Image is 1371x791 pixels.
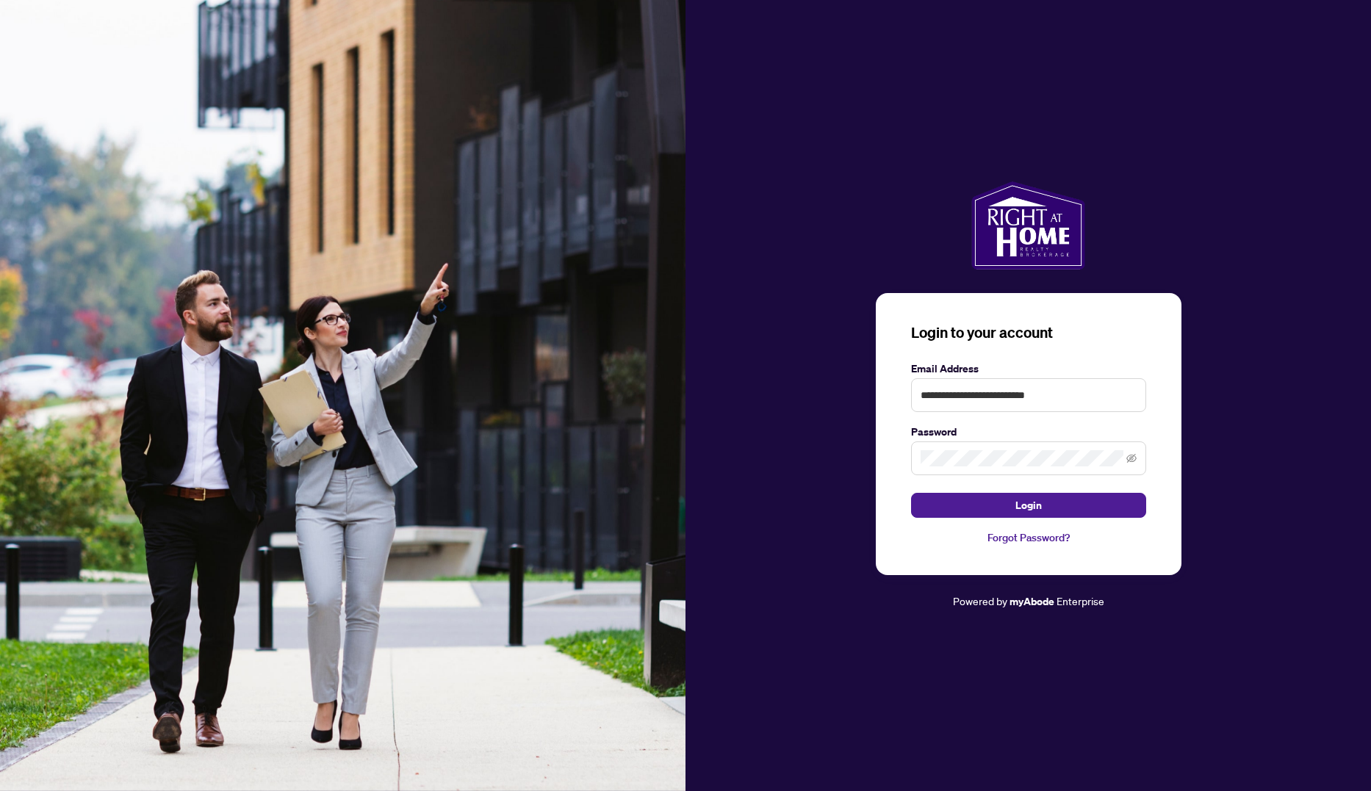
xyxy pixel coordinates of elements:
[971,181,1085,270] img: ma-logo
[1126,453,1137,463] span: eye-invisible
[911,424,1146,440] label: Password
[911,361,1146,377] label: Email Address
[911,530,1146,546] a: Forgot Password?
[1010,593,1054,610] a: myAbode
[1015,494,1042,517] span: Login
[911,493,1146,518] button: Login
[953,594,1007,607] span: Powered by
[1057,594,1104,607] span: Enterprise
[911,322,1146,343] h3: Login to your account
